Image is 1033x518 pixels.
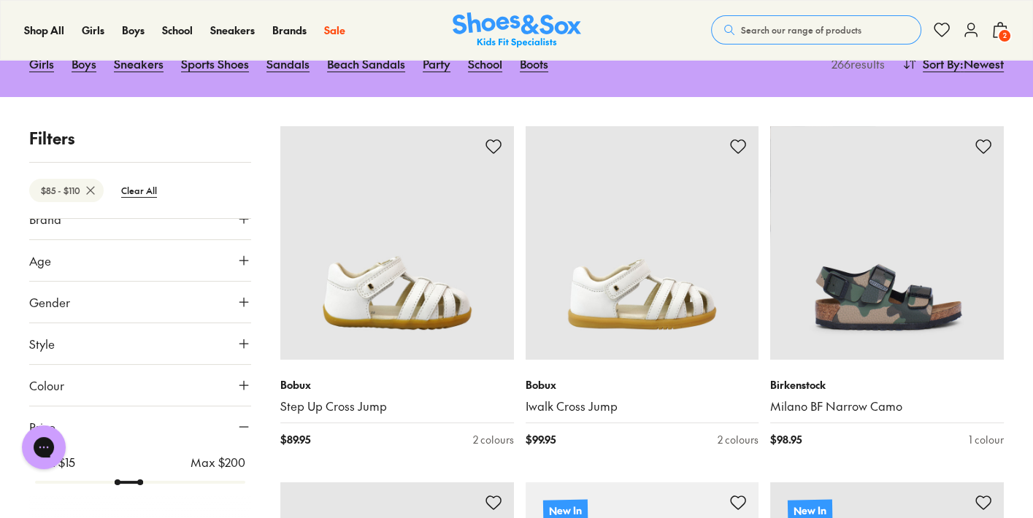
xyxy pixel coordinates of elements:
div: 2 colours [473,432,514,447]
button: Gender [29,282,251,322]
a: Party [423,47,450,80]
div: 1 colour [969,432,1004,447]
span: Sort By [923,55,960,72]
span: Boys [122,23,145,37]
span: $ 89.95 [280,432,310,447]
span: Sneakers [210,23,255,37]
button: Search our range of products [711,15,921,45]
span: Price [29,418,55,436]
span: 2 [997,28,1012,43]
iframe: Gorgias live chat messenger [15,420,73,474]
img: SNS_Logo_Responsive.svg [453,12,581,48]
span: Style [29,335,55,352]
span: Colour [29,376,64,394]
span: $ 99.95 [526,432,556,447]
a: Sneakers [114,47,164,80]
a: Boys [72,47,96,80]
span: Girls [82,23,104,37]
a: Sandals [266,47,310,80]
a: Sneakers [210,23,255,38]
a: Beach Sandals [327,47,405,80]
button: Colour [29,365,251,406]
span: Brand [29,210,61,228]
p: 266 results [826,55,885,72]
a: Girls [82,23,104,38]
span: Brands [272,23,307,37]
a: School [468,47,502,80]
span: School [162,23,193,37]
p: Bobux [280,377,514,393]
button: Age [29,240,251,281]
button: Price [29,406,251,447]
a: Sports Shoes [181,47,249,80]
btn: Clear All [110,177,169,204]
a: Iwalk Cross Jump [526,398,759,414]
p: Bobux [526,377,759,393]
a: Milano BF Narrow Camo [770,398,1004,414]
p: Max $ 200 [191,453,245,471]
a: Sale [324,23,345,38]
button: Brand [29,198,251,239]
a: School [162,23,193,38]
a: Shoes & Sox [453,12,581,48]
span: Gender [29,293,70,311]
a: Girls [29,47,54,80]
span: Shop All [24,23,64,37]
span: : Newest [960,55,1004,72]
a: Boys [122,23,145,38]
a: Brands [272,23,307,38]
div: 2 colours [718,432,759,447]
button: 2 [991,14,1009,46]
button: Style [29,323,251,364]
btn: $85 - $110 [29,179,104,202]
a: Boots [520,47,548,80]
a: Step Up Cross Jump [280,398,514,414]
span: Age [29,252,51,269]
p: Filters [29,126,251,150]
p: Birkenstock [770,377,1004,393]
a: Shop All [24,23,64,38]
span: Sale [324,23,345,37]
span: Search our range of products [741,23,861,36]
button: Sort By:Newest [902,47,1004,80]
span: $ 98.95 [770,432,802,447]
